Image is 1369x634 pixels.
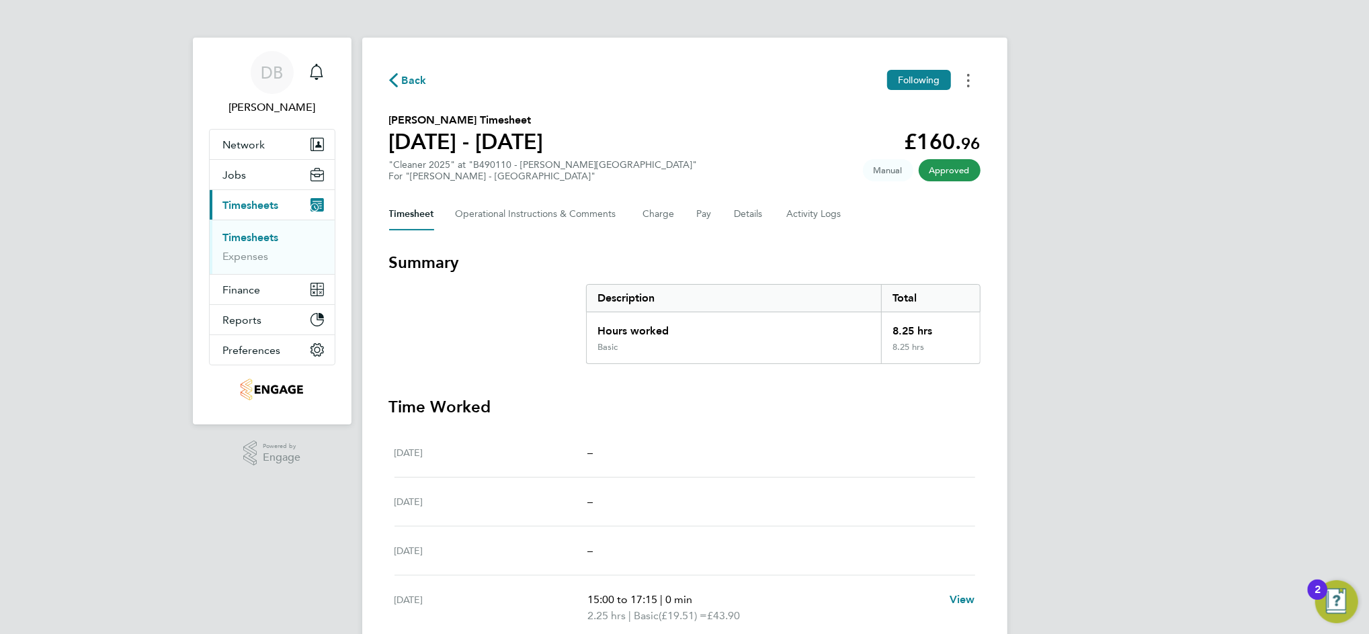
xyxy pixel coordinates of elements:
a: Go to home page [209,379,335,400]
div: "Cleaner 2025" at "B490110 - [PERSON_NAME][GEOGRAPHIC_DATA]" [389,159,698,182]
div: [DATE] [395,592,588,624]
h2: [PERSON_NAME] Timesheet [389,112,544,128]
span: Basic [634,608,659,624]
button: Activity Logs [787,198,843,230]
span: 2.25 hrs [587,609,626,622]
div: Summary [586,284,981,364]
button: Jobs [210,160,335,189]
button: Preferences [210,335,335,365]
span: £43.90 [707,609,740,622]
app-decimal: £160. [905,129,981,154]
div: 8.25 hrs [881,342,979,363]
span: 15:00 to 17:15 [587,593,657,606]
h3: Time Worked [389,396,981,418]
button: Reports [210,305,335,334]
a: Timesheets [223,231,279,244]
button: Timesheet [389,198,434,230]
span: – [587,544,593,557]
span: Reports [223,314,262,326]
div: 2 [1315,590,1321,607]
a: DB[PERSON_NAME] [209,51,335,116]
button: Back [389,72,427,89]
img: thornbaker-logo-retina.png [241,379,303,400]
div: 8.25 hrs [881,312,979,342]
button: Open Resource Center, 2 new notifications [1315,580,1358,623]
h1: [DATE] - [DATE] [389,128,544,155]
div: For "[PERSON_NAME] - [GEOGRAPHIC_DATA]" [389,171,698,182]
div: Basic [597,342,618,353]
span: Daniel Bassett [209,99,335,116]
span: Finance [223,283,261,296]
span: | [660,593,663,606]
div: Timesheets [210,220,335,274]
div: [DATE] [395,445,588,461]
span: Preferences [223,344,281,357]
button: Timesheets [210,190,335,220]
span: Engage [263,452,300,463]
span: Back [402,73,427,89]
span: 0 min [665,593,692,606]
div: Total [881,285,979,312]
span: (£19.51) = [659,609,707,622]
span: Following [898,74,940,86]
span: This timesheet was manually created. [863,159,913,181]
button: Network [210,130,335,159]
div: Description [587,285,882,312]
span: – [587,446,593,459]
span: This timesheet has been approved. [919,159,981,181]
button: Pay [697,198,713,230]
span: 96 [962,134,981,153]
span: Network [223,138,265,151]
span: Jobs [223,169,247,181]
a: Powered byEngage [243,441,300,466]
h3: Summary [389,252,981,273]
span: | [628,609,631,622]
button: Timesheets Menu [956,70,981,91]
div: [DATE] [395,494,588,510]
span: DB [261,64,283,81]
span: Timesheets [223,199,279,212]
div: Hours worked [587,312,882,342]
button: Finance [210,275,335,304]
button: Details [735,198,765,230]
button: Operational Instructions & Comments [456,198,622,230]
span: – [587,495,593,508]
span: View [950,593,975,606]
button: Following [887,70,950,90]
a: Expenses [223,250,269,263]
span: Powered by [263,441,300,452]
button: Charge [643,198,675,230]
nav: Main navigation [193,38,351,424]
div: [DATE] [395,543,588,559]
a: View [950,592,975,608]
